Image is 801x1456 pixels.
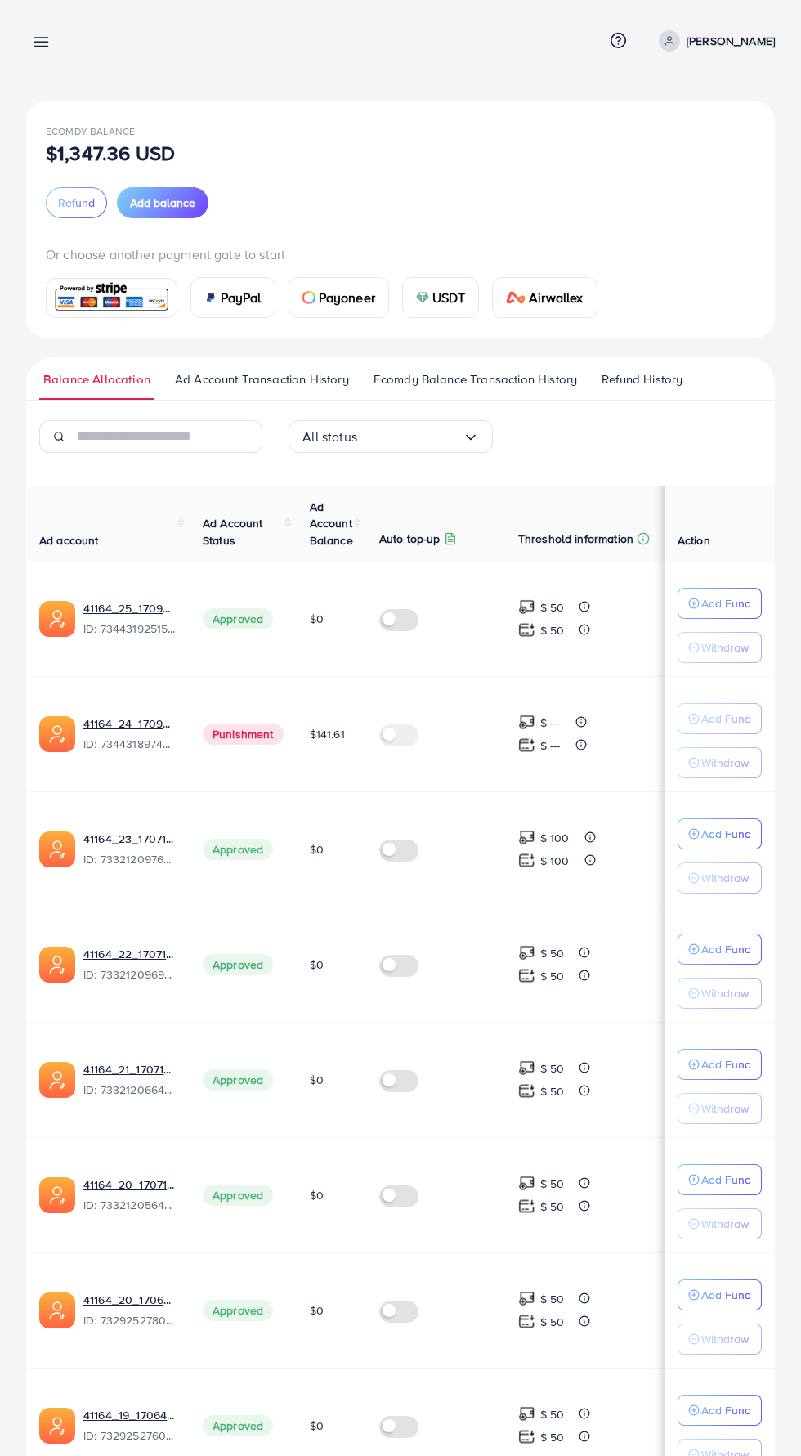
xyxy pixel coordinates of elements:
[39,1062,75,1098] img: ic-ads-acc.e4c84228.svg
[678,934,762,965] button: Add Fund
[204,291,217,304] img: card
[678,1049,762,1080] button: Add Fund
[701,1329,749,1349] p: Withdraw
[540,736,561,755] p: $ ---
[678,632,762,663] button: Withdraw
[518,829,535,846] img: top-up amount
[518,944,535,961] img: top-up amount
[310,841,324,858] span: $0
[701,1055,751,1074] p: Add Fund
[39,1177,75,1213] img: ic-ads-acc.e4c84228.svg
[678,1279,762,1310] button: Add Fund
[379,529,441,549] p: Auto top-up
[46,187,107,218] button: Refund
[678,862,762,894] button: Withdraw
[83,1082,177,1098] span: ID: 7332120664427642882
[39,947,75,983] img: ic-ads-acc.e4c84228.svg
[518,1313,535,1330] img: top-up amount
[83,831,177,847] a: 41164_23_1707142475983
[540,851,570,871] p: $ 100
[540,1082,565,1101] p: $ 50
[310,611,324,627] span: $0
[518,529,633,549] p: Threshold information
[83,1197,177,1213] span: ID: 7332120564271874049
[518,1082,535,1100] img: top-up amount
[540,598,565,617] p: $ 50
[203,1069,273,1091] span: Approved
[83,946,177,962] a: 41164_22_1707142456408
[39,716,75,752] img: ic-ads-acc.e4c84228.svg
[83,1407,177,1445] div: <span class='underline'>41164_19_1706474666940</span></br>7329252760468127746
[518,737,535,754] img: top-up amount
[46,143,175,163] p: $1,347.36 USD
[701,709,751,728] p: Add Fund
[39,831,75,867] img: ic-ads-acc.e4c84228.svg
[540,1289,565,1309] p: $ 50
[701,1285,751,1305] p: Add Fund
[701,824,751,844] p: Add Fund
[678,747,762,778] button: Withdraw
[289,277,389,318] a: cardPayoneer
[678,532,710,549] span: Action
[492,277,597,318] a: cardAirwallex
[540,1312,565,1332] p: $ 50
[701,983,749,1003] p: Withdraw
[117,187,208,218] button: Add balance
[540,1404,565,1424] p: $ 50
[518,1060,535,1077] img: top-up amount
[83,946,177,983] div: <span class='underline'>41164_22_1707142456408</span></br>7332120969684811778
[678,1093,762,1124] button: Withdraw
[701,638,749,657] p: Withdraw
[319,288,375,307] span: Payoneer
[203,1185,273,1206] span: Approved
[678,703,762,734] button: Add Fund
[602,370,682,388] span: Refund History
[540,828,570,848] p: $ 100
[402,277,480,318] a: cardUSDT
[83,1427,177,1444] span: ID: 7329252760468127746
[203,515,263,548] span: Ad Account Status
[518,1290,535,1307] img: top-up amount
[678,818,762,849] button: Add Fund
[506,291,526,304] img: card
[83,736,177,752] span: ID: 7344318974215340033
[203,954,273,975] span: Approved
[302,424,357,450] span: All status
[529,288,583,307] span: Airwallex
[83,600,177,616] a: 41164_25_1709982599082
[540,713,561,732] p: $ ---
[357,424,463,450] input: Search for option
[203,724,284,745] span: Punishment
[39,1408,75,1444] img: ic-ads-acc.e4c84228.svg
[540,1197,565,1216] p: $ 50
[678,978,762,1009] button: Withdraw
[83,1292,177,1308] a: 41164_20_1706474683598
[58,195,95,211] span: Refund
[687,31,775,51] p: [PERSON_NAME]
[540,1427,565,1447] p: $ 50
[39,532,99,549] span: Ad account
[83,715,177,753] div: <span class='underline'>41164_24_1709982576916</span></br>7344318974215340033
[518,852,535,869] img: top-up amount
[678,588,762,619] button: Add Fund
[432,288,466,307] span: USDT
[518,598,535,616] img: top-up amount
[310,1187,324,1203] span: $0
[374,370,577,388] span: Ecomdy Balance Transaction History
[83,1176,177,1214] div: <span class='underline'>41164_20_1707142368069</span></br>7332120564271874049
[518,621,535,638] img: top-up amount
[175,370,349,388] span: Ad Account Transaction History
[518,1405,535,1422] img: top-up amount
[678,1324,762,1355] button: Withdraw
[83,600,177,638] div: <span class='underline'>41164_25_1709982599082</span></br>7344319251534069762
[678,1395,762,1426] button: Add Fund
[540,1174,565,1194] p: $ 50
[130,195,195,211] span: Add balance
[701,1214,749,1234] p: Withdraw
[310,956,324,973] span: $0
[83,1061,177,1099] div: <span class='underline'>41164_21_1707142387585</span></br>7332120664427642882
[310,1302,324,1319] span: $0
[83,1061,177,1077] a: 41164_21_1707142387585
[302,291,315,304] img: card
[203,608,273,629] span: Approved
